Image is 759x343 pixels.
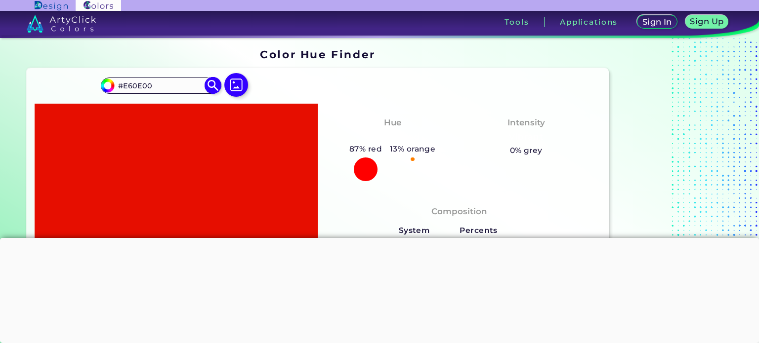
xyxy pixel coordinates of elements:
[687,15,727,28] a: Sign Up
[505,131,548,143] h3: Vibrant
[361,131,424,143] h3: Orangy Red
[386,143,439,155] h5: 13% orange
[395,223,433,239] h5: System
[560,18,618,26] h3: Applications
[35,1,68,10] img: ArtyClick Design logo
[115,79,207,92] input: type color..
[345,143,386,155] h5: 87% red
[27,15,96,33] img: logo_artyclick_colors_white.svg
[505,18,529,26] h3: Tools
[224,73,248,97] img: icon picture
[433,223,524,239] h5: Percents
[691,18,722,25] h5: Sign Up
[510,144,543,157] h5: 0% grey
[260,47,375,62] h1: Color Hue Finder
[431,204,487,219] h4: Composition
[643,18,671,26] h5: Sign In
[507,115,545,130] h4: Intensity
[613,45,736,339] iframe: Advertisement
[638,15,675,28] a: Sign In
[384,115,401,130] h4: Hue
[205,77,222,94] img: icon search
